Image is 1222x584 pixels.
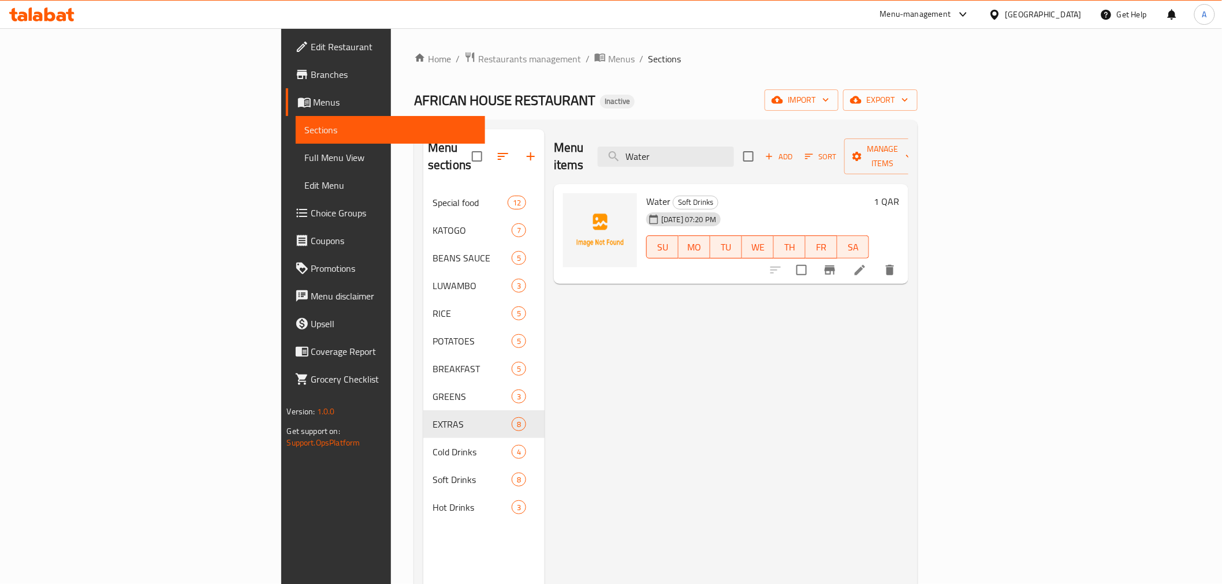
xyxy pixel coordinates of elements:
span: TU [715,239,737,256]
span: 5 [512,336,526,347]
span: Get support on: [287,424,340,439]
a: Support.OpsPlatform [287,435,360,450]
div: items [512,362,526,376]
span: Select section [736,144,761,169]
div: items [512,500,526,514]
span: Coverage Report [311,345,476,358]
span: 12 [508,197,526,208]
div: items [512,251,526,265]
div: Cold Drinks4 [423,438,545,466]
span: Add item [761,148,798,166]
div: items [512,390,526,403]
button: Manage items [844,138,922,174]
span: SA [842,239,865,256]
button: TU [710,235,742,259]
span: 3 [512,280,526,291]
button: Sort [802,148,840,166]
span: Inactive [600,96,635,106]
input: search [598,147,734,167]
button: import [765,89,839,111]
span: Water [646,193,670,210]
span: BREAKFAST [433,362,512,376]
button: Add section [517,143,545,170]
span: [DATE] 07:20 PM [657,214,721,225]
div: items [512,334,526,348]
span: Select all sections [465,144,489,169]
div: BREAKFAST5 [423,355,545,383]
span: Soft Drinks [433,473,512,486]
span: Sort [805,150,837,163]
a: Menus [594,51,635,66]
a: Choice Groups [286,199,485,227]
span: Menus [608,52,635,66]
span: Manage items [854,142,912,171]
h2: Menu items [554,139,584,174]
span: 4 [512,447,526,458]
span: 5 [512,364,526,375]
a: Edit Restaurant [286,33,485,61]
div: items [512,417,526,431]
a: Full Menu View [296,144,485,171]
span: Promotions [311,261,476,275]
span: WE [747,239,769,256]
span: RICE [433,306,512,320]
span: AFRICAN HOUSE RESTAURANT [414,87,595,113]
span: Cold Drinks [433,445,512,459]
span: 7 [512,225,526,236]
span: Menu disclaimer [311,289,476,303]
button: SA [837,235,869,259]
span: Restaurants management [478,52,581,66]
div: Soft Drinks8 [423,466,545,493]
span: Grocery Checklist [311,372,476,386]
span: export [852,93,908,107]
div: items [512,473,526,486]
span: 1.0.0 [317,404,335,419]
span: TH [778,239,801,256]
a: Upsell [286,310,485,338]
span: import [774,93,829,107]
div: items [512,306,526,320]
button: Add [761,148,798,166]
div: Special food12 [423,189,545,216]
button: MO [679,235,710,259]
img: Water [563,193,637,267]
span: FR [810,239,833,256]
a: Menu disclaimer [286,282,485,310]
span: Sections [648,52,681,66]
span: Sort sections [489,143,517,170]
span: KATOGO [433,223,512,237]
a: Restaurants management [464,51,581,66]
div: [GEOGRAPHIC_DATA] [1005,8,1082,21]
div: EXTRAS8 [423,410,545,438]
div: Inactive [600,95,635,108]
span: 8 [512,419,526,430]
span: EXTRAS [433,417,512,431]
div: POTATOES [433,334,512,348]
span: Branches [311,68,476,81]
nav: breadcrumb [414,51,918,66]
a: Edit Menu [296,171,485,199]
span: Sections [305,123,476,137]
a: Coverage Report [286,338,485,365]
span: SU [651,239,674,256]
button: FR [806,235,837,259]
span: BEANS SAUCE [433,251,512,265]
span: Hot Drinks [433,500,512,514]
span: MO [683,239,706,256]
div: GREENS [433,390,512,403]
span: Add [763,150,795,163]
span: Version: [287,404,315,419]
span: Edit Menu [305,178,476,192]
a: Branches [286,61,485,88]
div: items [512,279,526,293]
div: Soft Drinks [673,196,718,209]
button: export [843,89,918,111]
span: 5 [512,253,526,264]
button: WE [742,235,774,259]
div: Hot Drinks3 [423,493,545,521]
